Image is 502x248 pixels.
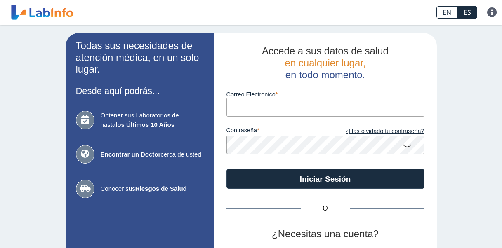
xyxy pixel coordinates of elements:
[285,69,365,80] span: en todo momento.
[76,40,204,75] h2: Todas sus necesidades de atención médica, en un solo lugar.
[76,86,204,96] h3: Desde aquí podrás...
[101,184,204,194] span: Conocer sus
[226,228,424,240] h2: ¿Necesitas una cuenta?
[226,127,325,136] label: contraseña
[262,45,389,56] span: Accede a sus datos de salud
[135,185,187,192] b: Riesgos de Salud
[325,127,424,136] a: ¿Has olvidado tu contraseña?
[101,111,204,129] span: Obtener sus Laboratorios de hasta
[436,6,457,19] a: EN
[101,151,161,158] b: Encontrar un Doctor
[457,6,477,19] a: ES
[226,169,424,189] button: Iniciar Sesión
[115,121,174,128] b: los Últimos 10 Años
[226,91,424,98] label: Correo Electronico
[101,150,204,159] span: cerca de usted
[285,57,365,68] span: en cualquier lugar,
[301,204,350,213] span: O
